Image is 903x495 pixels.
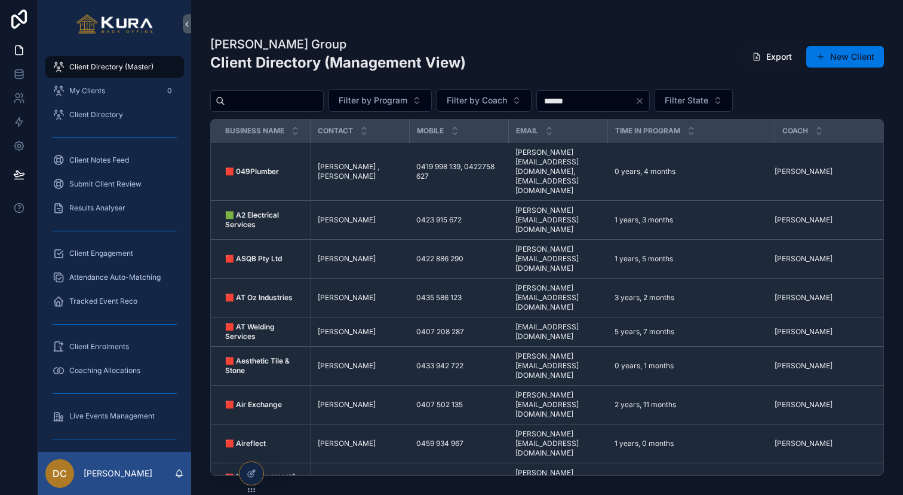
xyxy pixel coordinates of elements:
[615,293,767,302] a: 3 years, 2 months
[775,293,833,302] span: [PERSON_NAME]
[318,400,403,410] a: [PERSON_NAME]
[162,84,177,98] div: 0
[515,245,600,273] a: [PERSON_NAME][EMAIL_ADDRESS][DOMAIN_NAME]
[318,293,403,302] a: [PERSON_NAME]
[515,283,600,312] a: [PERSON_NAME][EMAIL_ADDRESS][DOMAIN_NAME]
[615,293,674,302] span: 3 years, 2 months
[45,80,184,102] a: My Clients0
[318,400,376,410] span: [PERSON_NAME]
[416,254,463,264] span: 0422 886 290
[84,467,152,479] p: [PERSON_NAME]
[447,94,507,106] span: Filter by Coach
[45,243,184,264] a: Client Engagement
[775,439,833,448] span: [PERSON_NAME]
[225,400,282,409] strong: 🟥 Air Exchange
[615,215,673,225] span: 1 years, 3 months
[45,56,184,78] a: Client Directory (Master)
[328,89,432,112] button: Select Button
[69,179,142,189] span: Submit Client Review
[225,254,282,263] strong: 🟥 ASQB Pty Ltd
[318,361,376,371] span: [PERSON_NAME]
[416,439,501,448] a: 0459 934 967
[615,215,767,225] a: 1 years, 3 months
[416,162,501,181] span: 0419 998 139, 0422758 627
[318,327,376,337] span: [PERSON_NAME]
[225,210,303,230] a: 🟩 A2 Electrical Services
[416,215,462,225] span: 0423 915 672
[515,352,600,380] span: [PERSON_NAME][EMAIL_ADDRESS][DOMAIN_NAME]
[225,439,266,448] strong: 🟥 Aireflect
[318,126,353,136] span: Contact
[775,439,869,448] a: [PERSON_NAME]
[615,361,674,371] span: 0 years, 1 months
[210,53,466,72] h2: Client Directory (Management View)
[225,439,303,448] a: 🟥 Aireflect
[416,361,501,371] a: 0433 942 722
[417,126,444,136] span: Mobile
[615,254,673,264] span: 1 years, 5 months
[45,149,184,171] a: Client Notes Feed
[225,293,293,302] strong: 🟥 AT Oz Industries
[318,439,403,448] a: [PERSON_NAME]
[225,254,303,264] a: 🟥 ASQB Pty Ltd
[45,173,184,195] a: Submit Client Review
[615,254,767,264] a: 1 years, 5 months
[225,126,284,136] span: Business Name
[775,167,869,176] a: [PERSON_NAME]
[775,293,869,302] a: [PERSON_NAME]
[45,104,184,126] a: Client Directory
[38,48,191,452] div: scrollable content
[615,327,767,337] a: 5 years, 7 months
[69,366,140,375] span: Coaching Allocations
[635,96,649,106] button: Clear
[225,322,303,341] a: 🟥 AT Welding Services
[615,167,675,176] span: 0 years, 4 months
[45,291,184,312] a: Tracked Event Reco
[45,336,184,357] a: Client Enrolments
[775,400,869,410] a: [PERSON_NAME]
[742,46,801,68] button: Export
[225,322,277,341] strong: 🟥 AT Welding Services
[318,162,403,181] a: [PERSON_NAME] , [PERSON_NAME]
[210,36,466,53] h1: [PERSON_NAME] Group
[515,322,600,341] a: [EMAIL_ADDRESS][DOMAIN_NAME]
[339,94,407,106] span: Filter by Program
[69,110,123,120] span: Client Directory
[225,400,303,410] a: 🟥 Air Exchange
[45,197,184,219] a: Results Analyser
[416,254,501,264] a: 0422 886 290
[69,86,105,96] span: My Clients
[437,89,532,112] button: Select Button
[45,405,184,427] a: Live Events Management
[615,400,676,410] span: 2 years, 11 months
[225,167,303,176] a: 🟥 049Plumber
[615,126,680,136] span: Time in Program
[416,400,463,410] span: 0407 502 135
[416,327,501,337] a: 0407 208 287
[416,293,501,302] a: 0435 586 123
[775,327,869,337] a: [PERSON_NAME]
[416,215,501,225] a: 0423 915 672
[515,148,600,195] a: [PERSON_NAME][EMAIL_ADDRESS][DOMAIN_NAME], [EMAIL_ADDRESS][DOMAIN_NAME]
[225,293,303,302] a: 🟥 AT Oz Industries
[775,254,833,264] span: [PERSON_NAME]
[45,267,184,288] a: Attendance Auto-Matching
[225,167,279,176] strong: 🟥 049Plumber
[775,361,869,371] a: [PERSON_NAME]
[416,439,463,448] span: 0459 934 967
[615,361,767,371] a: 0 years, 1 months
[416,400,501,410] a: 0407 502 135
[775,327,833,337] span: [PERSON_NAME]
[69,155,129,165] span: Client Notes Feed
[515,390,600,419] a: [PERSON_NAME][EMAIL_ADDRESS][DOMAIN_NAME]
[515,206,600,234] a: [PERSON_NAME][EMAIL_ADDRESS][DOMAIN_NAME]
[76,14,153,33] img: App logo
[69,342,129,352] span: Client Enrolments
[69,203,125,213] span: Results Analyser
[416,293,462,302] span: 0435 586 123
[318,327,403,337] a: [PERSON_NAME]
[225,473,303,492] a: 🟥 [PERSON_NAME] Motors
